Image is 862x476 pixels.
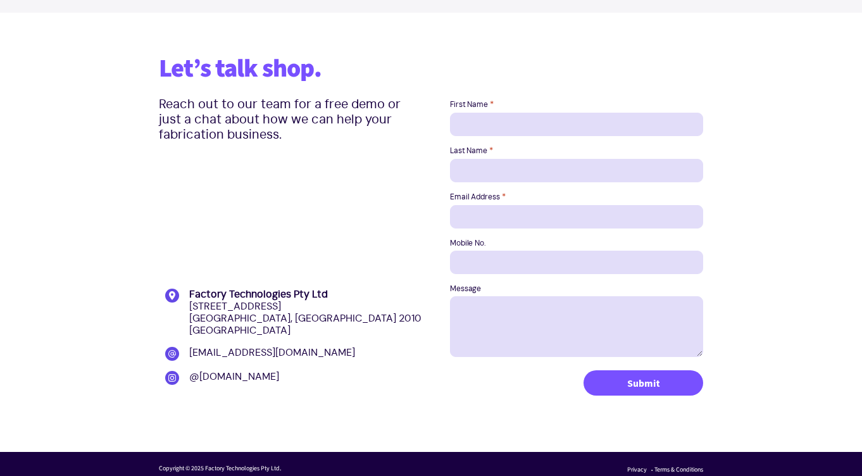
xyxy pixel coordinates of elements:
p: [STREET_ADDRESS] [GEOGRAPHIC_DATA], [GEOGRAPHIC_DATA] 2010 [GEOGRAPHIC_DATA] [189,289,422,337]
a: [EMAIL_ADDRESS][DOMAIN_NAME] [189,348,355,358]
a: Terms & Conditions [654,465,703,474]
iframe: <a href="[URL][DOMAIN_NAME]">Smartwatch GPS</a> [159,155,425,267]
label: Message [450,284,703,293]
label: Mobile No. [450,239,703,247]
input: Submit [584,370,703,396]
a: Privacy [627,465,647,474]
iframe: Chat Widget [645,339,862,476]
label: First Name [450,100,703,110]
h2: Let’s talk shop. [159,54,703,84]
p: Copyright © 2025 Factory Technologies Pty Ltd. [159,465,281,472]
a: @[DOMAIN_NAME] [189,372,279,382]
p: Reach out to our team for a free demo or just a chat about how we can help your fabrication busin... [159,97,425,142]
label: Last Name [450,146,703,156]
b: Factory Technologies Pty Ltd [189,289,328,299]
label: Email Address [450,192,703,202]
